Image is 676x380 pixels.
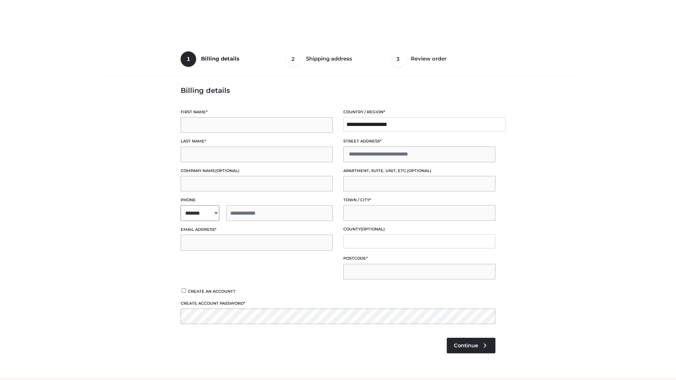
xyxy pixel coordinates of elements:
span: (optional) [361,227,385,232]
label: Postcode [343,255,495,262]
span: (optional) [407,168,431,173]
span: Review order [411,55,446,62]
label: First name [181,109,333,115]
span: 2 [286,51,301,67]
span: Continue [454,342,478,349]
span: Billing details [201,55,239,62]
label: Country / Region [343,109,495,115]
input: Create an account? [181,288,187,293]
label: Company name [181,167,333,174]
span: Create an account? [188,289,236,294]
span: 1 [181,51,196,67]
label: County [343,226,495,233]
label: Town / City [343,197,495,203]
label: Last name [181,138,333,145]
h3: Billing details [181,86,495,95]
label: Street address [343,138,495,145]
span: Shipping address [306,55,352,62]
a: Continue [447,338,495,353]
label: Email address [181,226,333,233]
span: (optional) [215,168,239,173]
label: Phone [181,197,333,203]
span: 3 [390,51,406,67]
label: Apartment, suite, unit, etc. [343,167,495,174]
label: Create account password [181,300,495,307]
